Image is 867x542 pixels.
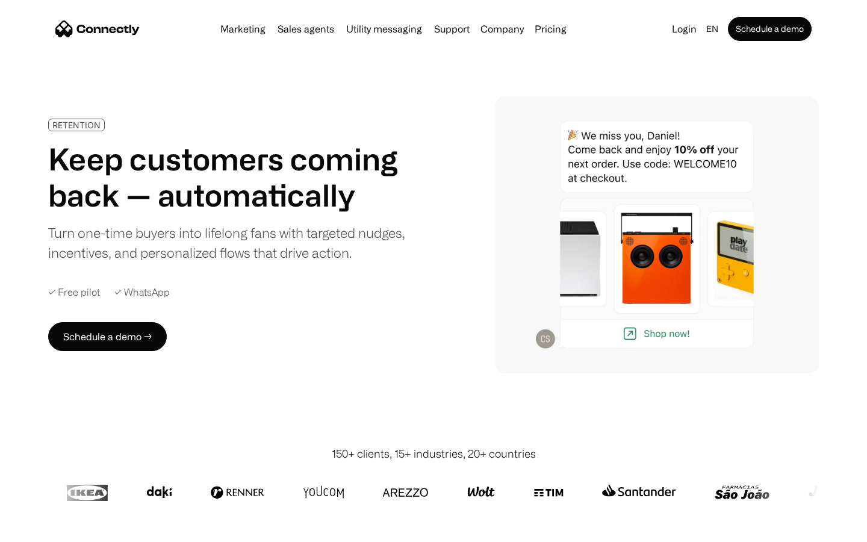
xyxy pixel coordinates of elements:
[480,20,524,37] div: Company
[52,120,101,129] div: RETENTION
[216,24,270,34] a: Marketing
[667,20,701,37] a: Login
[728,17,812,41] a: Schedule a demo
[24,521,72,538] ul: Language list
[273,24,339,34] a: Sales agents
[477,20,527,37] div: Company
[48,287,100,298] div: ✓ Free pilot
[706,20,718,37] div: en
[341,24,427,34] a: Utility messaging
[48,322,167,351] a: Schedule a demo →
[48,223,414,263] div: Turn one-time buyers into lifelong fans with targeted nudges, incentives, and personalized flows ...
[530,24,571,34] a: Pricing
[55,20,140,38] a: home
[114,287,170,298] div: ✓ WhatsApp
[48,141,414,213] h1: Keep customers coming back — automatically
[12,520,72,538] aside: Language selected: English
[332,446,536,462] div: 150+ clients, 15+ industries, 20+ countries
[429,24,474,34] a: Support
[701,20,726,37] div: en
